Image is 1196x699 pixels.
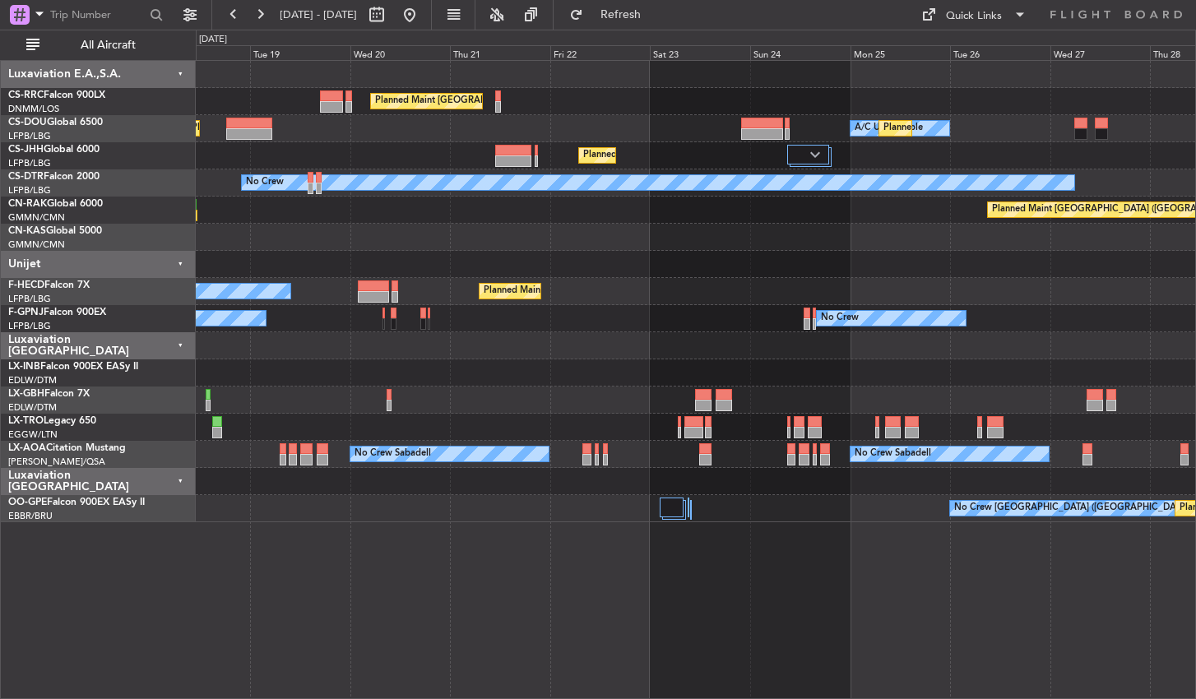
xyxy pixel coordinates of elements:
[8,320,51,332] a: LFPB/LBG
[43,39,174,51] span: All Aircraft
[8,428,58,441] a: EGGW/LTN
[199,33,227,47] div: [DATE]
[950,45,1050,60] div: Tue 26
[8,211,65,224] a: GMMN/CMN
[8,389,90,399] a: LX-GBHFalcon 7X
[8,238,65,251] a: GMMN/CMN
[550,45,651,60] div: Fri 22
[8,103,59,115] a: DNMM/LOS
[8,157,51,169] a: LFPB/LBG
[450,45,550,60] div: Thu 21
[8,118,103,127] a: CS-DOUGlobal 6500
[883,116,1143,141] div: Planned Maint [GEOGRAPHIC_DATA] ([GEOGRAPHIC_DATA])
[246,170,284,195] div: No Crew
[8,443,126,453] a: LX-AOACitation Mustang
[8,226,102,236] a: CN-KASGlobal 5000
[8,280,44,290] span: F-HECD
[8,443,46,453] span: LX-AOA
[50,2,145,27] input: Trip Number
[8,118,47,127] span: CS-DOU
[8,401,57,414] a: EDLW/DTM
[484,279,743,303] div: Planned Maint [GEOGRAPHIC_DATA] ([GEOGRAPHIC_DATA])
[250,45,350,60] div: Tue 19
[8,416,96,426] a: LX-TROLegacy 650
[8,308,106,317] a: F-GPNJFalcon 900EX
[8,172,44,182] span: CS-DTR
[8,145,100,155] a: CS-JHHGlobal 6000
[151,45,251,60] div: Mon 18
[821,306,859,331] div: No Crew
[18,32,178,58] button: All Aircraft
[946,8,1002,25] div: Quick Links
[280,7,357,22] span: [DATE] - [DATE]
[8,510,53,522] a: EBBR/BRU
[855,442,931,466] div: No Crew Sabadell
[913,2,1035,28] button: Quick Links
[8,172,100,182] a: CS-DTRFalcon 2000
[8,226,46,236] span: CN-KAS
[8,280,90,290] a: F-HECDFalcon 7X
[8,90,105,100] a: CS-RRCFalcon 900LX
[8,199,103,209] a: CN-RAKGlobal 6000
[855,116,923,141] div: A/C Unavailable
[8,456,105,468] a: [PERSON_NAME]/QSA
[8,199,47,209] span: CN-RAK
[810,151,820,158] img: arrow-gray.svg
[8,308,44,317] span: F-GPNJ
[8,362,138,372] a: LX-INBFalcon 900EX EASy II
[851,45,951,60] div: Mon 25
[8,145,44,155] span: CS-JHH
[562,2,661,28] button: Refresh
[8,498,47,507] span: OO-GPE
[750,45,851,60] div: Sun 24
[8,416,44,426] span: LX-TRO
[8,374,57,387] a: EDLW/DTM
[8,362,40,372] span: LX-INB
[355,442,431,466] div: No Crew Sabadell
[586,9,656,21] span: Refresh
[1050,45,1151,60] div: Wed 27
[350,45,451,60] div: Wed 20
[8,90,44,100] span: CS-RRC
[8,498,145,507] a: OO-GPEFalcon 900EX EASy II
[8,293,51,305] a: LFPB/LBG
[375,89,634,113] div: Planned Maint [GEOGRAPHIC_DATA] ([GEOGRAPHIC_DATA])
[8,389,44,399] span: LX-GBH
[8,130,51,142] a: LFPB/LBG
[8,184,51,197] a: LFPB/LBG
[650,45,750,60] div: Sat 23
[583,143,842,168] div: Planned Maint [GEOGRAPHIC_DATA] ([GEOGRAPHIC_DATA])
